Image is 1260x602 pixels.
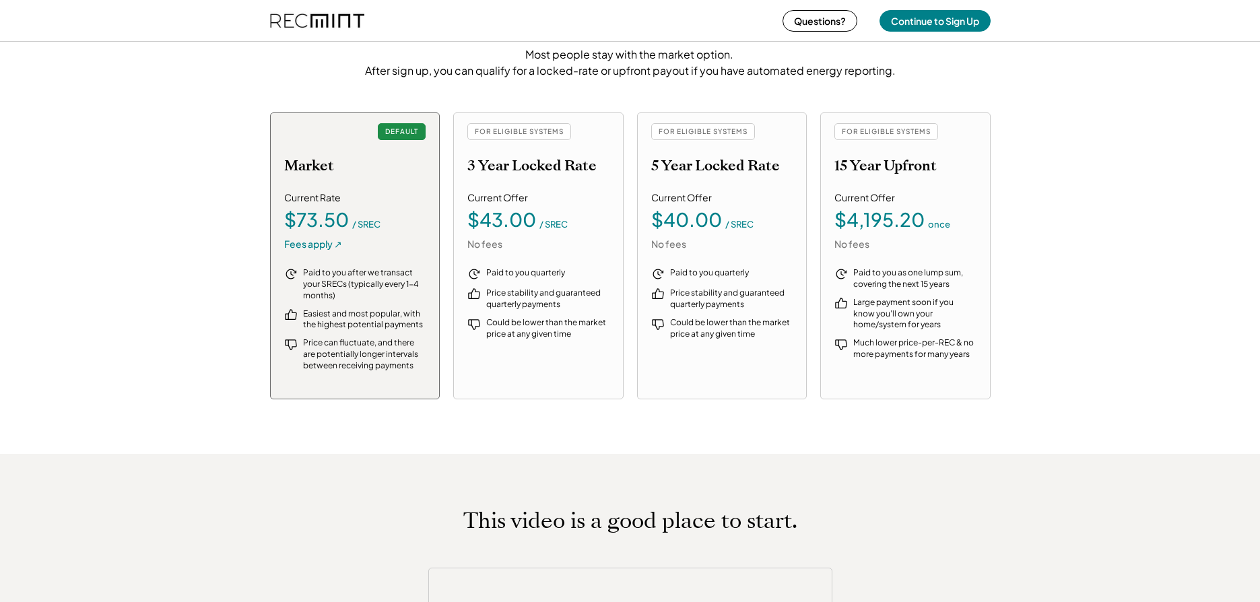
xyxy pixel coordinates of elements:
[486,267,609,279] div: Paid to you quarterly
[880,10,991,32] button: Continue to Sign Up
[467,238,502,251] div: No fees
[284,238,342,251] div: Fees apply ↗
[834,123,938,140] div: FOR ELIGIBLE SYSTEMS
[303,267,426,301] div: Paid to you after we transact your SRECs (typically every 1-4 months)
[670,317,793,340] div: Could be lower than the market price at any given time
[670,288,793,310] div: Price stability and guaranteed quarterly payments
[928,220,950,229] div: once
[303,308,426,331] div: Easiest and most popular, with the highest potential payments
[783,10,857,32] button: Questions?
[834,238,869,251] div: No fees
[284,157,334,174] h2: Market
[270,3,364,38] img: recmint-logotype%403x%20%281%29.jpeg
[467,191,528,205] div: Current Offer
[651,191,712,205] div: Current Offer
[463,508,797,534] h1: This video is a good place to start.
[834,157,937,174] h2: 15 Year Upfront
[467,123,571,140] div: FOR ELIGIBLE SYSTEMS
[361,46,900,79] div: Most people stay with the market option. After sign up, you can qualify for a locked-rate or upfr...
[284,210,349,229] div: $73.50
[378,123,426,140] div: DEFAULT
[725,220,754,229] div: / SREC
[486,288,609,310] div: Price stability and guaranteed quarterly payments
[853,297,976,331] div: Large payment soon if you know you'll own your home/system for years
[651,157,780,174] h2: 5 Year Locked Rate
[834,191,895,205] div: Current Offer
[284,191,341,205] div: Current Rate
[651,238,686,251] div: No fees
[467,157,597,174] h2: 3 Year Locked Rate
[486,317,609,340] div: Could be lower than the market price at any given time
[853,267,976,290] div: Paid to you as one lump sum, covering the next 15 years
[467,210,536,229] div: $43.00
[834,210,925,229] div: $4,195.20
[352,220,380,229] div: / SREC
[670,267,793,279] div: Paid to you quarterly
[651,210,722,229] div: $40.00
[539,220,568,229] div: / SREC
[853,337,976,360] div: Much lower price-per-REC & no more payments for many years
[303,337,426,371] div: Price can fluctuate, and there are potentially longer intervals between receiving payments
[651,123,755,140] div: FOR ELIGIBLE SYSTEMS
